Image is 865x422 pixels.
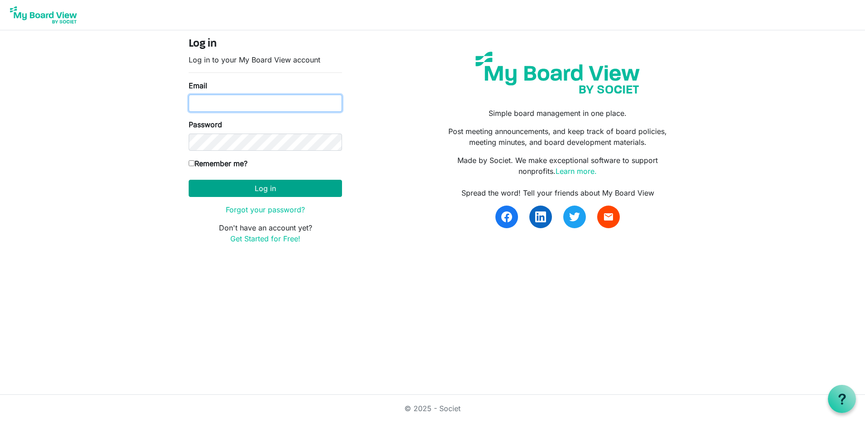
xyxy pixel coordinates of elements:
[189,54,342,65] p: Log in to your My Board View account
[230,234,300,243] a: Get Started for Free!
[189,38,342,51] h4: Log in
[439,155,676,177] p: Made by Societ. We make exceptional software to support nonprofits.
[603,211,614,222] span: email
[439,126,676,148] p: Post meeting announcements, and keep track of board policies, meeting minutes, and board developm...
[556,167,597,176] a: Learn more.
[189,160,195,166] input: Remember me?
[189,80,207,91] label: Email
[7,4,80,26] img: My Board View Logo
[189,180,342,197] button: Log in
[189,119,222,130] label: Password
[404,404,461,413] a: © 2025 - Societ
[535,211,546,222] img: linkedin.svg
[469,45,646,101] img: my-board-view-societ.svg
[189,158,247,169] label: Remember me?
[189,222,342,244] p: Don't have an account yet?
[501,211,512,222] img: facebook.svg
[439,187,676,198] div: Spread the word! Tell your friends about My Board View
[439,108,676,119] p: Simple board management in one place.
[597,206,620,228] a: email
[226,205,305,214] a: Forgot your password?
[569,211,580,222] img: twitter.svg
